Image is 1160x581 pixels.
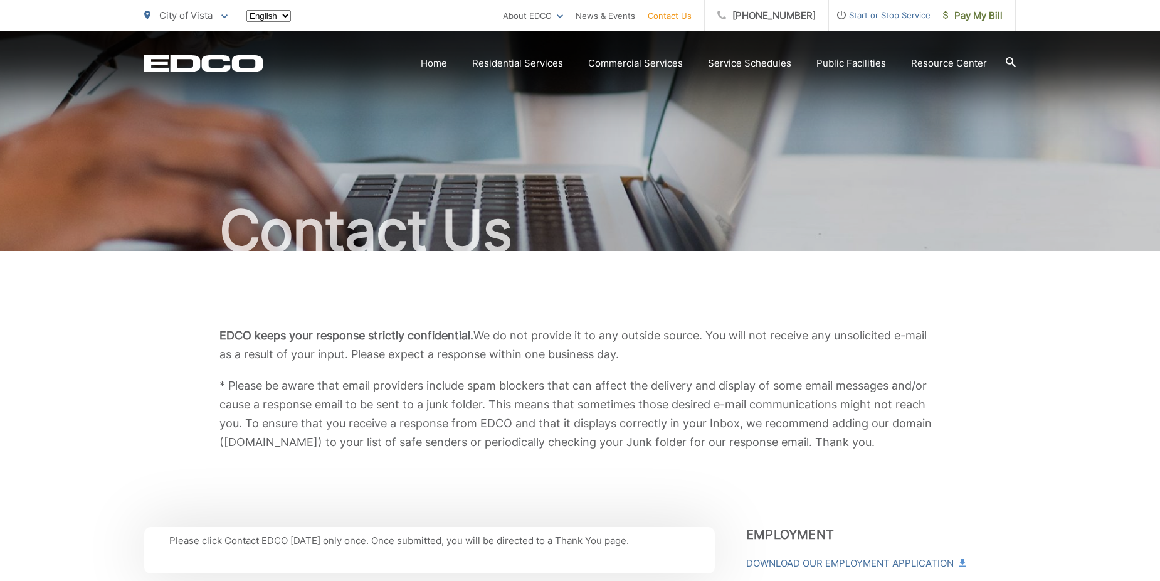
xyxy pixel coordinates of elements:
[816,56,886,71] a: Public Facilities
[503,8,563,23] a: About EDCO
[421,56,447,71] a: Home
[911,56,987,71] a: Resource Center
[708,56,791,71] a: Service Schedules
[219,376,941,452] p: * Please be aware that email providers include spam blockers that can affect the delivery and dis...
[588,56,683,71] a: Commercial Services
[576,8,635,23] a: News & Events
[746,527,1016,542] h3: Employment
[648,8,692,23] a: Contact Us
[472,56,563,71] a: Residential Services
[246,10,291,22] select: Select a language
[746,556,964,571] a: Download Our Employment Application
[943,8,1003,23] span: Pay My Bill
[219,326,941,364] p: We do not provide it to any outside source. You will not receive any unsolicited e-mail as a resu...
[144,200,1016,262] h1: Contact Us
[144,55,263,72] a: EDCD logo. Return to the homepage.
[159,9,213,21] span: City of Vista
[169,533,690,548] p: Please click Contact EDCO [DATE] only once. Once submitted, you will be directed to a Thank You p...
[219,329,473,342] b: EDCO keeps your response strictly confidential.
